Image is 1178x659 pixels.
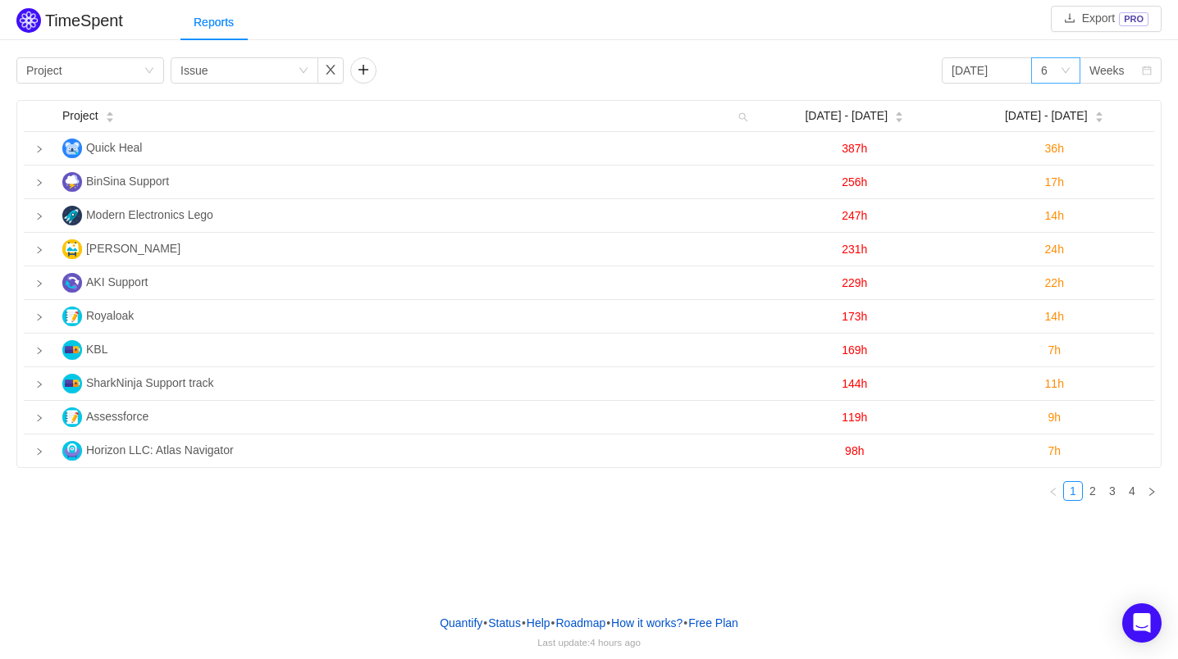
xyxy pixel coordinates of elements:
li: 1 [1063,481,1083,501]
i: icon: calendar [1142,66,1152,77]
a: Quantify [439,611,483,635]
i: icon: search [732,101,755,131]
button: Free Plan [687,611,739,635]
input: Start date [942,57,1032,84]
div: 6 [1041,58,1048,83]
span: 387h [842,142,867,155]
button: icon: plus [350,57,377,84]
span: 144h [842,377,867,390]
span: 17h [1045,175,1064,189]
i: icon: down [299,66,308,77]
img: QH [62,139,82,158]
span: 173h [842,310,867,323]
li: 3 [1103,481,1122,501]
span: AKI Support [86,275,148,289]
i: icon: caret-up [895,110,904,115]
a: Roadmap [555,611,607,635]
div: Issue [180,58,208,83]
a: 3 [1103,482,1121,500]
span: • [551,616,555,629]
span: [PERSON_NAME] [86,242,180,255]
li: 2 [1083,481,1103,501]
h2: TimeSpent [45,11,123,30]
span: 119h [842,411,867,424]
span: SharkNinja Support track [86,376,214,389]
span: 7h [1048,444,1061,457]
img: R [62,307,82,326]
img: Quantify logo [16,8,41,33]
span: BinSina Support [86,175,169,188]
span: 7h [1048,343,1061,357]
button: icon: close [317,57,344,84]
span: 22h [1045,276,1064,289]
img: ME [62,206,82,225]
button: How it works? [610,611,683,635]
li: 4 [1122,481,1142,501]
i: icon: caret-down [1094,116,1103,120]
li: Previous Page [1043,481,1063,501]
a: 2 [1084,482,1102,500]
span: • [483,616,487,629]
i: icon: right [35,414,43,422]
i: icon: right [35,448,43,456]
a: Help [526,611,551,635]
img: AS [62,273,82,293]
span: 169h [842,343,867,357]
i: icon: right [35,212,43,220]
span: Modern Electronics Lego [86,208,213,221]
img: SS [62,374,82,393]
i: icon: right [35,380,43,389]
i: icon: right [35,179,43,187]
i: icon: caret-down [105,116,114,120]
span: 9h [1048,411,1061,424]
i: icon: caret-down [895,116,904,120]
i: icon: right [35,313,43,321]
i: icon: right [35,280,43,288]
div: Sort [894,109,904,120]
i: icon: right [35,347,43,355]
span: [DATE] - [DATE] [1005,107,1088,125]
span: Last update: [537,637,641,648]
span: Royaloak [86,309,134,322]
span: 14h [1045,209,1064,222]
i: icon: caret-up [105,110,114,115]
div: Project [26,58,62,83]
span: 229h [842,276,867,289]
span: 256h [842,175,867,189]
span: • [522,616,526,629]
span: 14h [1045,310,1064,323]
span: KBL [86,343,107,356]
i: icon: right [35,246,43,254]
span: 24h [1045,243,1064,256]
li: Next Page [1142,481,1162,501]
i: icon: left [1048,487,1058,497]
img: K [62,340,82,360]
span: 36h [1045,142,1064,155]
div: Sort [1094,109,1104,120]
i: icon: right [35,145,43,153]
span: 231h [842,243,867,256]
span: Horizon LLC: Atlas Navigator [86,443,234,457]
div: Sort [105,109,115,120]
img: HL [62,441,82,461]
span: • [683,616,687,629]
a: 4 [1123,482,1141,500]
button: icon: downloadExportPRO [1051,6,1162,32]
span: • [606,616,610,629]
i: icon: right [1147,487,1157,497]
img: BS [62,172,82,192]
div: Reports [180,4,247,41]
span: 98h [845,444,864,457]
span: 11h [1045,377,1064,390]
i: icon: caret-up [1094,110,1103,115]
span: 4 hours ago [590,637,641,648]
img: DP [62,239,82,259]
a: 1 [1064,482,1082,500]
img: A [62,407,82,427]
div: Open Intercom Messenger [1122,603,1162,643]
a: Status [487,611,522,635]
i: icon: down [144,66,154,77]
span: Assessforce [86,410,148,423]
i: icon: down [1061,66,1071,77]
span: Project [62,107,98,125]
